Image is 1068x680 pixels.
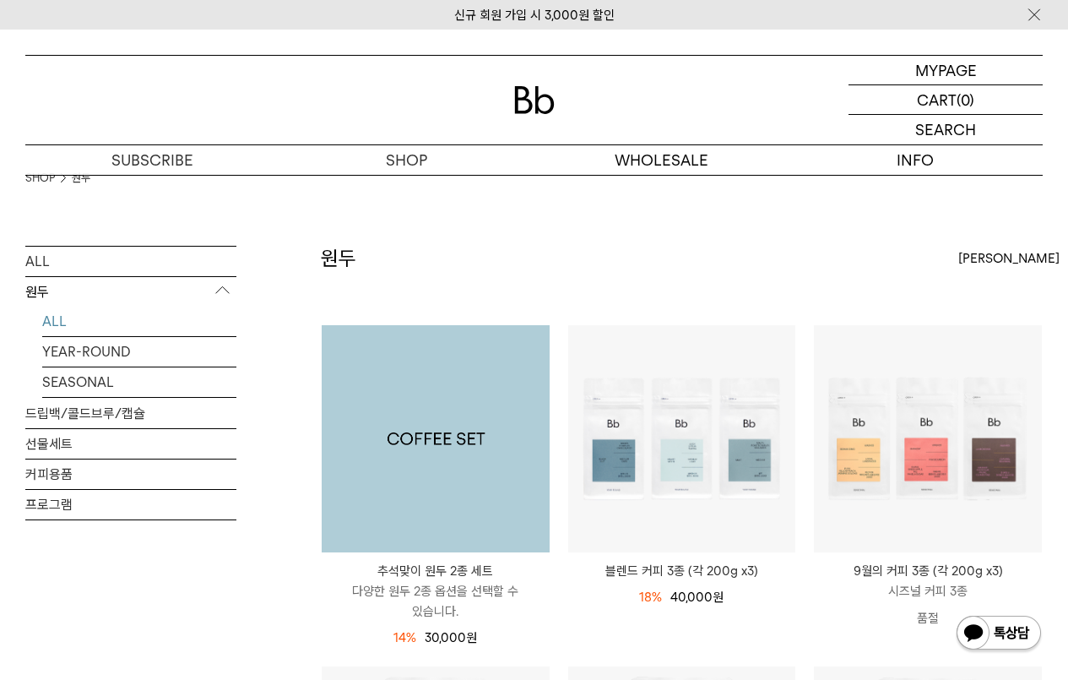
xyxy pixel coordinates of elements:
[322,325,550,553] a: 추석맞이 원두 2종 세트
[958,248,1060,269] span: [PERSON_NAME]
[814,581,1042,601] p: 시즈널 커피 3종
[25,489,236,519] a: 프로그램
[25,276,236,307] p: 원두
[322,325,550,553] img: 1000001199_add2_013.jpg
[915,115,976,144] p: SEARCH
[789,145,1043,175] p: INFO
[915,56,977,84] p: MYPAGE
[568,561,796,581] a: 블렌드 커피 3종 (각 200g x3)
[25,170,55,187] a: SHOP
[466,630,477,645] span: 원
[42,367,236,396] a: SEASONAL
[514,86,555,114] img: 로고
[321,244,356,273] h2: 원두
[848,56,1043,85] a: MYPAGE
[42,306,236,335] a: ALL
[639,587,662,607] div: 18%
[713,590,724,605] span: 원
[670,590,724,605] span: 40,000
[814,325,1042,553] img: 9월의 커피 3종 (각 200g x3)
[322,561,550,622] a: 추석맞이 원두 2종 세트 다양한 원두 2종 옵션을 선택할 수 있습니다.
[72,170,90,187] a: 원두
[957,85,974,114] p: (0)
[568,325,796,553] img: 블렌드 커피 3종 (각 200g x3)
[814,561,1042,601] a: 9월의 커피 3종 (각 200g x3) 시즈널 커피 3종
[322,581,550,622] p: 다양한 원두 2종 옵션을 선택할 수 있습니다.
[42,336,236,366] a: YEAR-ROUND
[425,630,477,645] span: 30,000
[454,8,615,23] a: 신규 회원 가입 시 3,000원 할인
[25,246,236,275] a: ALL
[25,398,236,427] a: 드립백/콜드브루/캡슐
[814,601,1042,635] p: 품절
[534,145,789,175] p: WHOLESALE
[814,561,1042,581] p: 9월의 커피 3종 (각 200g x3)
[25,145,279,175] a: SUBSCRIBE
[322,561,550,581] p: 추석맞이 원두 2종 세트
[279,145,534,175] a: SHOP
[25,428,236,458] a: 선물세트
[25,459,236,488] a: 커피용품
[917,85,957,114] p: CART
[955,614,1043,655] img: 카카오톡 채널 1:1 채팅 버튼
[848,85,1043,115] a: CART (0)
[393,628,416,648] div: 14%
